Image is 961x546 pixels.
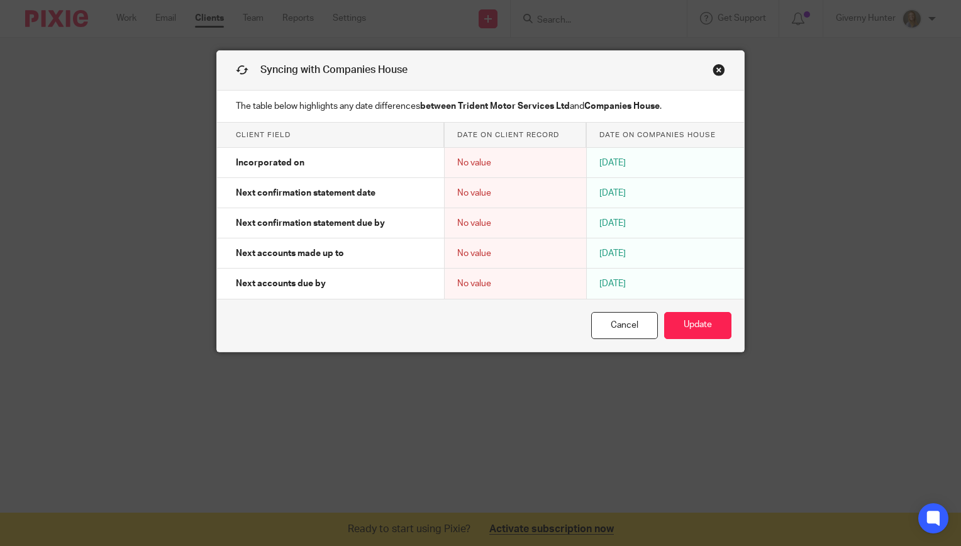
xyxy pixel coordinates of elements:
a: Cancel [591,312,658,339]
td: No value [444,269,586,299]
td: Next accounts made up to [217,238,445,269]
strong: between Trident Motor Services Ltd [420,102,570,111]
td: No value [444,238,586,269]
th: Date on client record [444,123,586,148]
th: Client field [217,123,445,148]
td: No value [444,148,586,178]
button: Update [664,312,731,339]
td: [DATE] [586,238,744,269]
strong: Companies House [584,102,660,111]
td: [DATE] [586,148,744,178]
p: The table below highlights any date differences and . [217,91,744,123]
a: Close this dialog window [713,64,725,81]
td: [DATE] [586,269,744,299]
td: Incorporated on [217,148,445,178]
td: No value [444,208,586,238]
td: No value [444,178,586,208]
td: [DATE] [586,208,744,238]
td: Next confirmation statement due by [217,208,445,238]
td: Next confirmation statement date [217,178,445,208]
td: [DATE] [586,178,744,208]
span: Syncing with Companies House [260,65,408,75]
th: Date on Companies House [586,123,744,148]
td: Next accounts due by [217,269,445,299]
